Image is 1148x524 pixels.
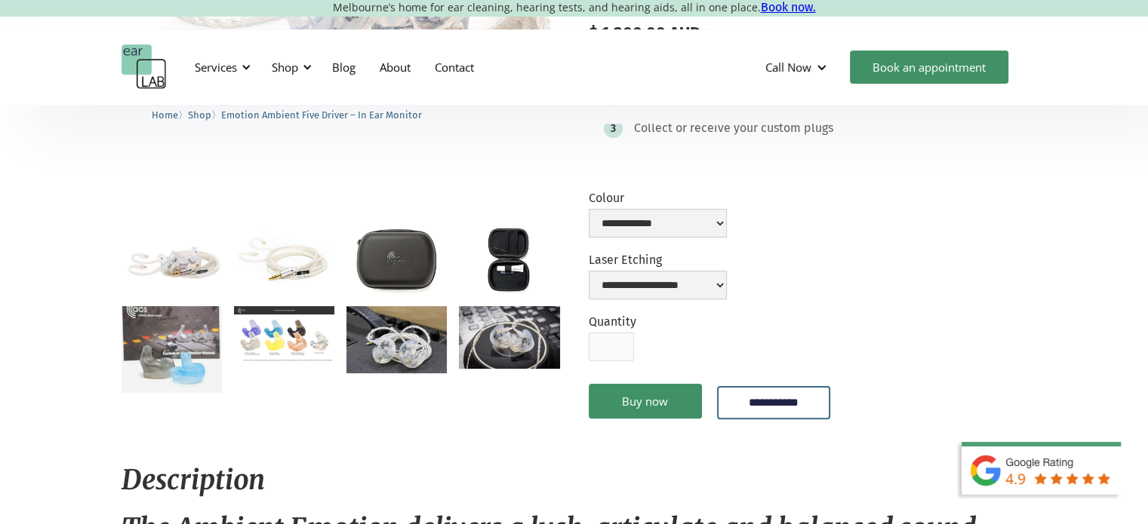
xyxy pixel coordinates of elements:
[221,107,422,121] a: Emotion Ambient Five Driver – In Ear Monitor
[459,306,559,369] a: open lightbox
[152,107,188,123] li: 〉
[152,107,178,121] a: Home
[765,60,811,75] div: Call Now
[234,227,334,290] a: open lightbox
[320,45,368,89] a: Blog
[589,314,636,329] label: Quantity
[850,51,1008,84] a: Book an appointment
[188,107,221,123] li: 〉
[459,227,559,293] a: open lightbox
[234,306,334,362] a: open lightbox
[263,44,316,90] div: Shop
[122,227,222,294] a: open lightbox
[122,44,167,90] a: home
[589,253,727,267] label: Laser Etching
[272,60,298,75] div: Shop
[195,60,237,75] div: Services
[152,109,178,121] span: Home
[611,123,616,134] div: 3
[221,109,422,121] span: Emotion Ambient Five Driver – In Ear Monitor
[188,107,211,121] a: Shop
[423,45,486,89] a: Contact
[589,23,1027,43] div: $ 1,800.00 AUD
[122,306,222,393] a: open lightbox
[753,44,842,90] div: Call Now
[346,306,447,373] a: open lightbox
[589,191,727,205] label: Colour
[122,463,265,497] em: Description
[368,45,423,89] a: About
[186,44,255,90] div: Services
[188,109,211,121] span: Shop
[346,227,447,293] a: open lightbox
[589,384,702,418] a: Buy now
